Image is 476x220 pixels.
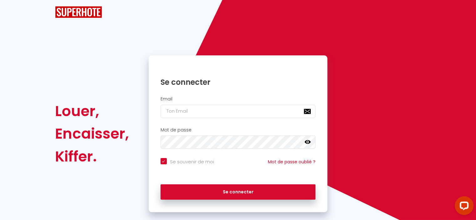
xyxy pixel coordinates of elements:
div: Louer, [55,100,129,122]
h2: Mot de passe [161,127,316,133]
div: Encaisser, [55,122,129,145]
input: Ton Email [161,105,316,118]
iframe: LiveChat chat widget [450,194,476,220]
h1: Se connecter [161,77,316,87]
button: Se connecter [161,184,316,200]
h2: Email [161,96,316,102]
a: Mot de passe oublié ? [268,159,315,165]
img: SuperHote logo [55,6,102,18]
div: Kiffer. [55,145,129,168]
